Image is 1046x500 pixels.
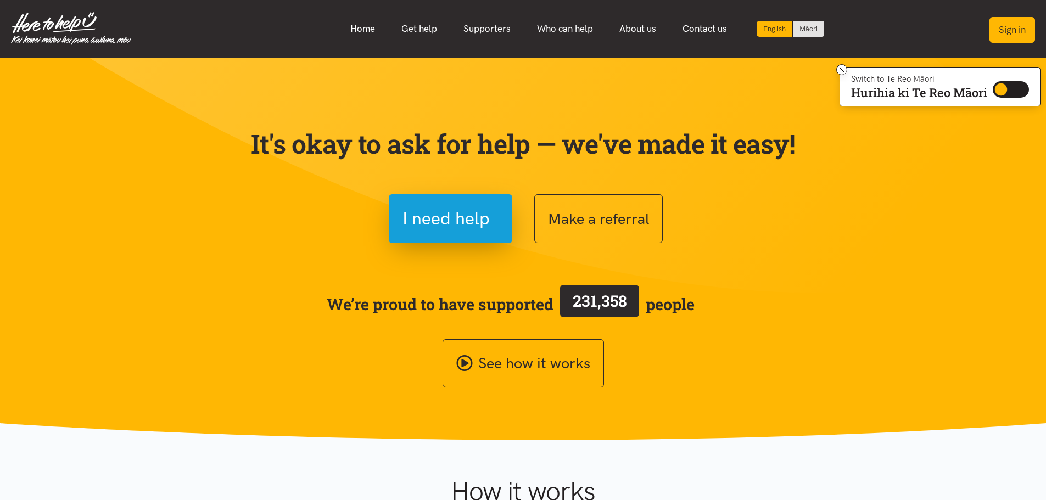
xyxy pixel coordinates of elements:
span: 231,358 [573,290,627,311]
img: Home [11,12,131,45]
a: Who can help [524,17,606,41]
a: 231,358 [553,283,646,325]
a: Supporters [450,17,524,41]
a: Get help [388,17,450,41]
button: Sign in [989,17,1035,43]
p: Switch to Te Reo Māori [851,76,987,82]
span: I need help [402,205,490,233]
button: Make a referral [534,194,663,243]
span: We’re proud to have supported people [327,283,695,325]
a: See how it works [443,339,604,388]
p: It's okay to ask for help — we've made it easy! [249,128,798,160]
a: Contact us [669,17,740,41]
a: Switch to Te Reo Māori [793,21,824,37]
button: I need help [389,194,512,243]
div: Current language [757,21,793,37]
a: About us [606,17,669,41]
div: Language toggle [757,21,825,37]
a: Home [337,17,388,41]
p: Hurihia ki Te Reo Māori [851,88,987,98]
